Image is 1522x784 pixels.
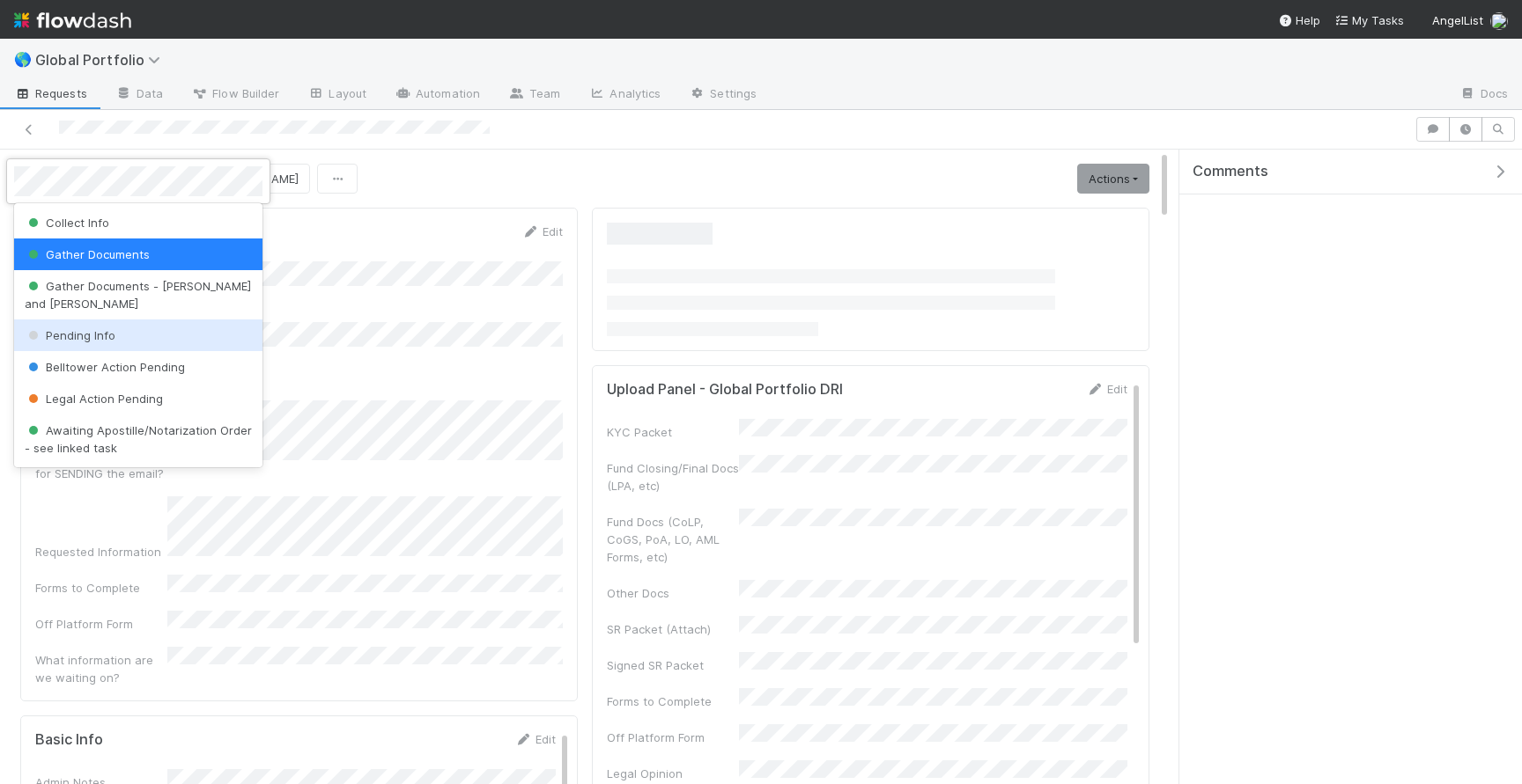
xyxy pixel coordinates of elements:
span: Awaiting Apostille/Notarization Order - see linked task [25,423,252,455]
span: Gather Documents [25,247,150,261]
span: Pending Info [25,328,115,342]
span: Legal Action Pending [25,392,163,406]
span: Gather Documents - [PERSON_NAME] and [PERSON_NAME] [25,279,251,311]
span: Collect Info [25,216,109,230]
span: Belltower Action Pending [25,360,185,374]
